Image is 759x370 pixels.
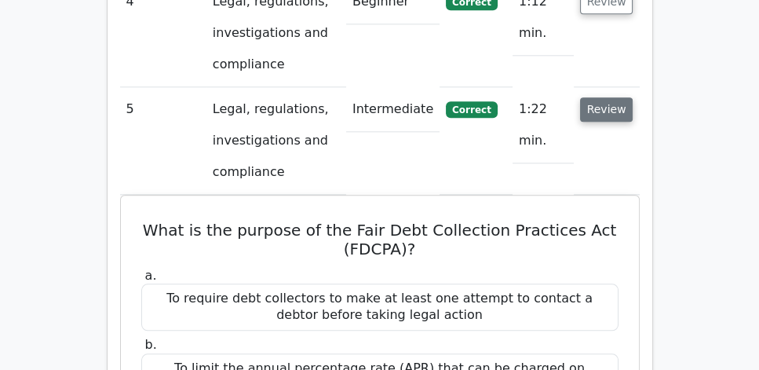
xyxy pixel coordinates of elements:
[145,268,157,283] span: a.
[141,284,619,331] div: To require debt collectors to make at least one attempt to contact a debtor before taking legal a...
[140,221,620,258] h5: What is the purpose of the Fair Debt Collection Practices Act (FDCPA)?
[145,337,157,352] span: b.
[120,87,206,195] td: 5
[580,97,633,122] button: Review
[513,87,574,163] td: 1:22 min.
[206,87,346,195] td: Legal, regulations, investigations and compliance
[346,87,440,132] td: Intermediate
[446,101,497,117] span: Correct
